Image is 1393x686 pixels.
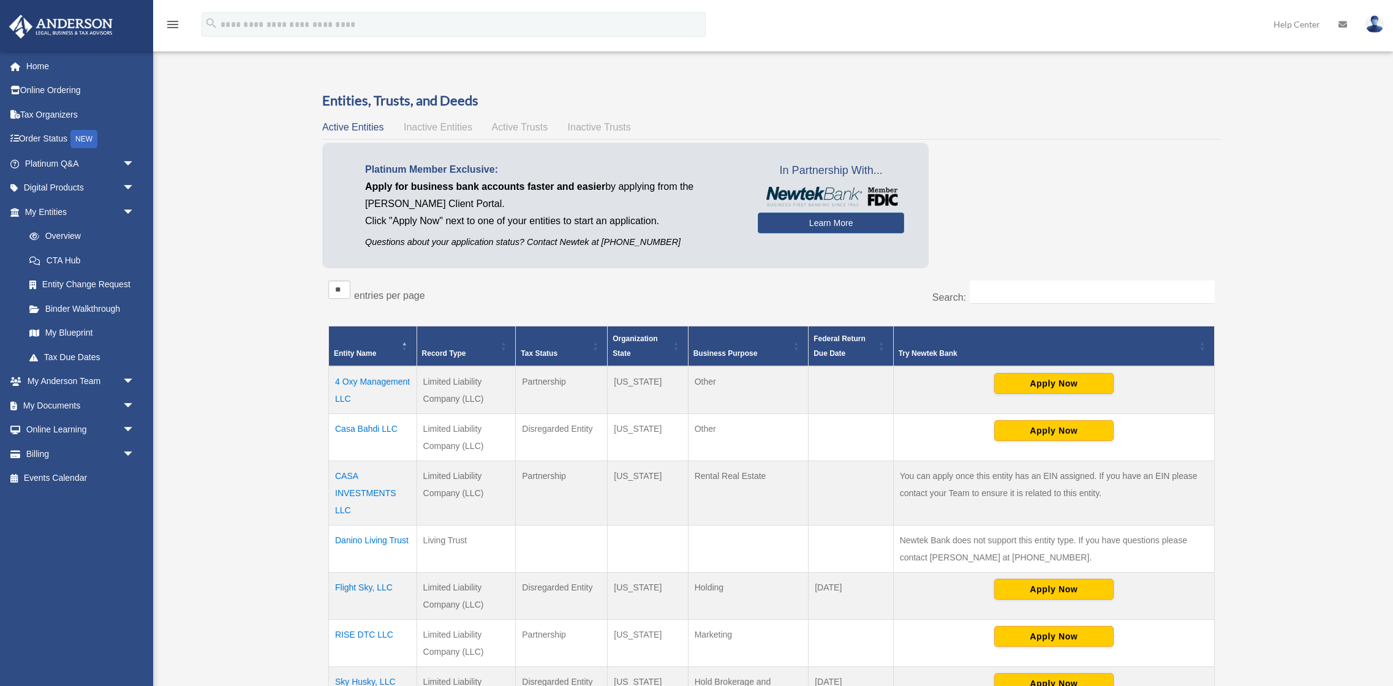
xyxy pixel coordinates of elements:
a: Overview [17,224,141,249]
span: Organization State [613,334,657,358]
td: Marketing [688,619,809,666]
span: arrow_drop_down [123,200,147,225]
a: Platinum Q&Aarrow_drop_down [9,151,153,176]
p: Platinum Member Exclusive: [365,161,739,178]
img: User Pic [1365,15,1384,33]
p: by applying from the [PERSON_NAME] Client Portal. [365,178,739,213]
span: arrow_drop_down [123,442,147,467]
i: menu [165,17,180,32]
td: You can apply once this entity has an EIN assigned. If you have an EIN please contact your Team t... [893,461,1214,525]
td: Partnership [516,461,608,525]
td: Rental Real Estate [688,461,809,525]
th: Record Type: Activate to sort [417,326,516,366]
td: Other [688,413,809,461]
a: Events Calendar [9,466,153,491]
span: Active Entities [322,122,383,132]
i: search [205,17,218,30]
a: Tax Organizers [9,102,153,127]
span: Inactive Entities [404,122,472,132]
td: [DATE] [809,572,893,619]
span: arrow_drop_down [123,369,147,394]
label: entries per page [354,290,425,301]
a: Billingarrow_drop_down [9,442,153,466]
a: My Entitiesarrow_drop_down [9,200,147,224]
span: arrow_drop_down [123,151,147,176]
td: Flight Sky, LLC [329,572,417,619]
button: Apply Now [994,626,1114,647]
td: [US_STATE] [608,366,688,414]
td: CASA INVESTMENTS LLC [329,461,417,525]
td: Limited Liability Company (LLC) [417,619,516,666]
td: [US_STATE] [608,619,688,666]
td: Disregarded Entity [516,413,608,461]
td: 4 Oxy Management LLC [329,366,417,414]
a: Home [9,54,153,78]
td: Danino Living Trust [329,525,417,572]
a: Digital Productsarrow_drop_down [9,176,153,200]
div: NEW [70,130,97,148]
a: CTA Hub [17,248,147,273]
td: Partnership [516,366,608,414]
span: Record Type [422,349,466,358]
td: Other [688,366,809,414]
a: Binder Walkthrough [17,296,147,321]
th: Federal Return Due Date: Activate to sort [809,326,893,366]
td: Living Trust [417,525,516,572]
td: Limited Liability Company (LLC) [417,366,516,414]
td: Disregarded Entity [516,572,608,619]
a: Entity Change Request [17,273,147,297]
td: Newtek Bank does not support this entity type. If you have questions please contact [PERSON_NAME]... [893,525,1214,572]
td: [US_STATE] [608,461,688,525]
span: Tax Status [521,349,557,358]
a: Online Learningarrow_drop_down [9,418,153,442]
th: Try Newtek Bank : Activate to sort [893,326,1214,366]
a: Online Ordering [9,78,153,103]
p: Questions about your application status? Contact Newtek at [PHONE_NUMBER] [365,235,739,250]
td: Limited Liability Company (LLC) [417,413,516,461]
img: Anderson Advisors Platinum Portal [6,15,116,39]
h3: Entities, Trusts, and Deeds [322,91,1221,110]
td: Holding [688,572,809,619]
button: Apply Now [994,373,1114,394]
th: Tax Status: Activate to sort [516,326,608,366]
p: Click "Apply Now" next to one of your entities to start an application. [365,213,739,230]
a: My Anderson Teamarrow_drop_down [9,369,153,394]
a: My Blueprint [17,321,147,345]
button: Apply Now [994,420,1114,441]
button: Apply Now [994,579,1114,600]
td: Limited Liability Company (LLC) [417,461,516,525]
th: Business Purpose: Activate to sort [688,326,809,366]
span: arrow_drop_down [123,418,147,443]
a: Tax Due Dates [17,345,147,369]
span: Apply for business bank accounts faster and easier [365,181,605,192]
div: Try Newtek Bank [899,346,1196,361]
a: Order StatusNEW [9,127,153,152]
td: Casa Bahdi LLC [329,413,417,461]
span: In Partnership With... [758,161,904,181]
td: RISE DTC LLC [329,619,417,666]
th: Entity Name: Activate to invert sorting [329,326,417,366]
span: Active Trusts [492,122,548,132]
td: Partnership [516,619,608,666]
td: Limited Liability Company (LLC) [417,572,516,619]
span: Entity Name [334,349,376,358]
img: NewtekBankLogoSM.png [764,187,898,206]
th: Organization State: Activate to sort [608,326,688,366]
td: [US_STATE] [608,572,688,619]
a: menu [165,21,180,32]
span: arrow_drop_down [123,176,147,201]
span: Inactive Trusts [568,122,631,132]
span: arrow_drop_down [123,393,147,418]
span: Business Purpose [693,349,758,358]
a: My Documentsarrow_drop_down [9,393,153,418]
a: Learn More [758,213,904,233]
span: Federal Return Due Date [814,334,866,358]
label: Search: [932,292,966,303]
td: [US_STATE] [608,413,688,461]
